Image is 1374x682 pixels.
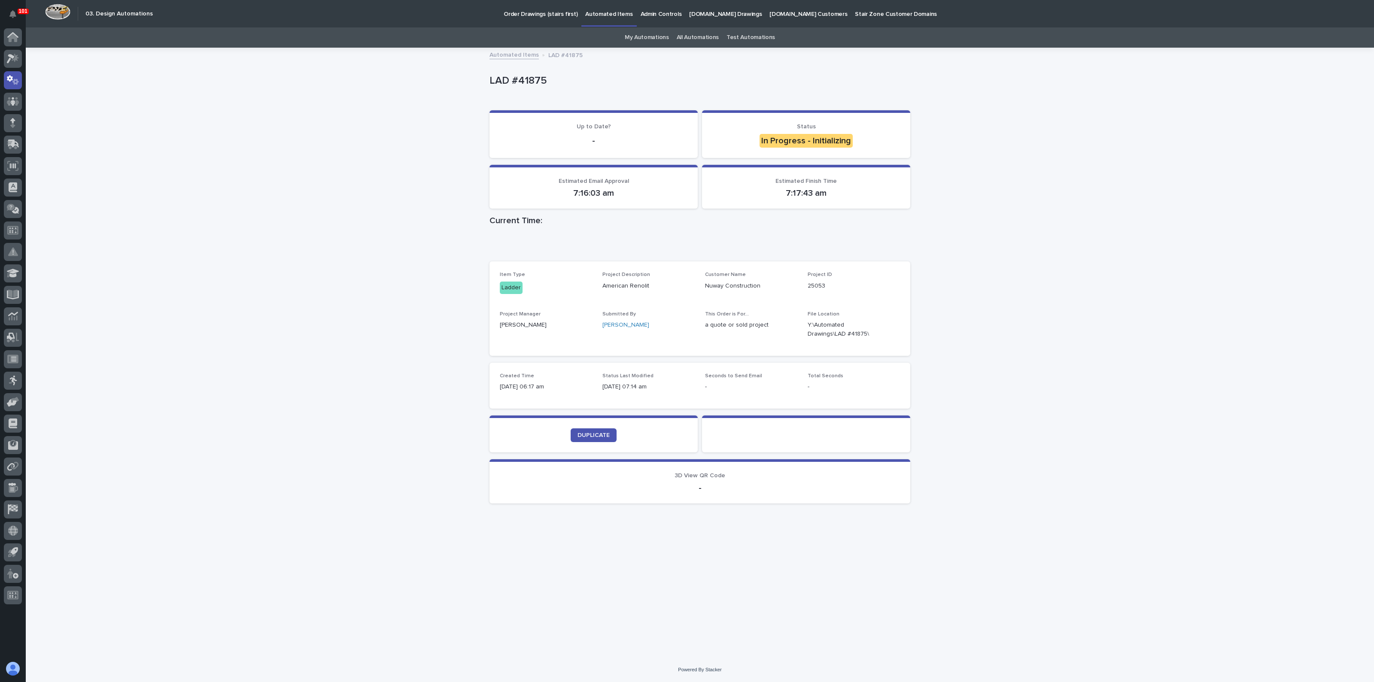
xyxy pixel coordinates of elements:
span: File Location [808,312,839,317]
a: My Automations [625,27,669,48]
iframe: Current Time: [489,229,910,261]
span: 3D View QR Code [675,473,725,479]
p: 101 [19,8,27,14]
span: Customer Name [705,272,746,277]
p: - [808,382,900,391]
: Y:\Automated Drawings\LAD #41875\ [808,321,879,339]
button: Notifications [4,5,22,23]
span: Status Last Modified [602,373,654,379]
a: DUPLICATE [571,428,617,442]
span: Created Time [500,373,534,379]
a: Automated Items [489,49,539,59]
p: 7:16:03 am [500,188,687,198]
span: Estimated Finish Time [775,178,837,184]
h1: Current Time: [489,215,910,226]
p: - [705,382,797,391]
h2: 03. Design Automations [85,10,153,18]
span: Item Type [500,272,525,277]
span: DUPLICATE [578,432,610,438]
span: This Order is For... [705,312,749,317]
a: Test Automations [727,27,775,48]
span: Up to Date? [577,124,611,130]
p: [PERSON_NAME] [500,321,592,330]
button: users-avatar [4,660,22,678]
div: Notifications101 [11,10,22,24]
p: - [500,136,687,146]
div: Ladder [500,282,523,294]
a: [PERSON_NAME] [602,321,649,330]
span: Project Manager [500,312,541,317]
p: 25053 [808,282,900,291]
p: [DATE] 06:17 am [500,382,592,391]
p: LAD #41875 [489,75,907,87]
p: Nuway Construction [705,282,797,291]
div: In Progress - Initializing [760,134,853,148]
p: a quote or sold project [705,321,797,330]
p: 7:17:43 am [712,188,900,198]
span: Project ID [808,272,832,277]
span: Estimated Email Approval [559,178,629,184]
span: Total Seconds [808,373,843,379]
img: Workspace Logo [45,4,70,20]
span: Status [797,124,816,130]
p: - [500,483,900,493]
p: [DATE] 07:14 am [602,382,695,391]
a: Powered By Stacker [678,667,721,672]
p: American Renolit [602,282,695,291]
span: Seconds to Send Email [705,373,762,379]
a: All Automations [677,27,719,48]
p: LAD #41875 [548,50,583,59]
span: Project Description [602,272,650,277]
span: Submitted By [602,312,636,317]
